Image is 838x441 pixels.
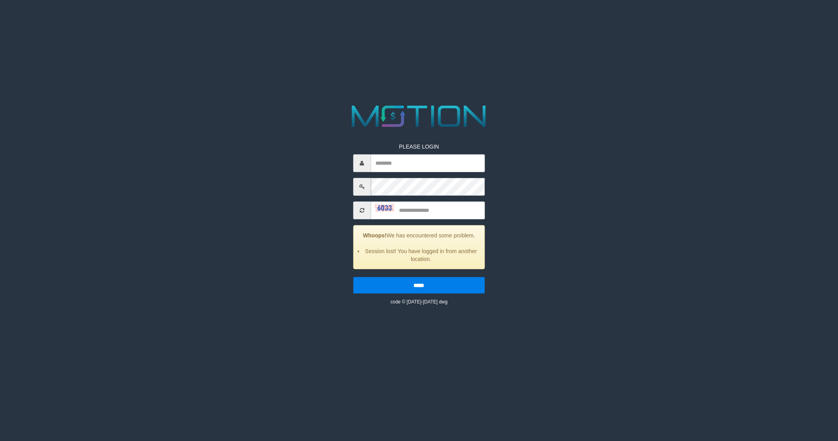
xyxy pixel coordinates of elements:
img: captcha [375,204,394,212]
img: MOTION_logo.png [346,102,492,131]
small: code © [DATE]-[DATE] dwg [390,299,447,304]
li: Session lost! You have logged in from another location. [363,247,479,263]
strong: Whoops! [363,232,386,238]
p: PLEASE LOGIN [353,142,485,150]
div: We has encountered some problem. [353,225,485,269]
